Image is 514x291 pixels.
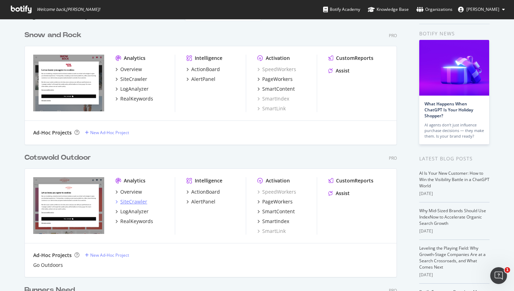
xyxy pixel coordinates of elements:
div: SmartContent [262,85,295,92]
a: Assist [328,67,350,74]
a: PageWorkers [257,198,293,205]
a: SpeedWorkers [257,188,296,195]
a: SmartContent [257,85,295,92]
div: RealKeywords [120,95,153,102]
a: SmartIndex [257,95,289,102]
div: SmartContent [262,208,295,215]
div: LogAnalyzer [120,85,149,92]
span: Ellie Combes [466,6,499,12]
div: Overview [120,66,142,73]
a: LogAnalyzer [115,208,149,215]
div: CustomReports [336,177,373,184]
div: Analytics [124,177,145,184]
a: CustomReports [328,177,373,184]
div: Analytics [124,55,145,62]
a: SiteCrawler [115,76,147,83]
a: Snow and Rock [24,30,84,40]
a: SiteCrawler [115,198,147,205]
div: Intelligence [195,177,222,184]
a: Overview [115,188,142,195]
div: [DATE] [419,190,490,197]
div: Botify Academy [323,6,360,13]
a: AlertPanel [186,76,215,83]
a: SmartIndex [257,218,289,225]
span: 1 [505,267,510,273]
a: Go Outdoors [33,262,63,269]
div: PageWorkers [262,198,293,205]
a: Leveling the Playing Field: Why Growth-Stage Companies Are at a Search Crossroads, and What Comes... [419,245,486,270]
img: https://www.snowandrock.com/ [33,55,104,111]
div: CustomReports [336,55,373,62]
a: AlertPanel [186,198,215,205]
a: CustomReports [328,55,373,62]
div: Cotswold Outdoor [24,153,91,163]
div: Assist [336,67,350,74]
div: Snow and Rock [24,30,81,40]
div: RealKeywords [120,218,153,225]
img: https://www.cotswoldoutdoor.com [33,177,104,234]
div: Overview [120,188,142,195]
img: What Happens When ChatGPT Is Your Holiday Shopper? [419,40,489,96]
div: SiteCrawler [120,198,147,205]
div: Activation [266,55,290,62]
a: Cotswold Outdoor [24,153,94,163]
a: ActionBoard [186,66,220,73]
div: PageWorkers [262,76,293,83]
a: Overview [115,66,142,73]
div: SmartIndex [262,218,289,225]
a: ActionBoard [186,188,220,195]
div: AlertPanel [191,76,215,83]
div: Pro [389,155,397,161]
a: RealKeywords [115,218,153,225]
div: Activation [266,177,290,184]
a: RealKeywords [115,95,153,102]
div: ActionBoard [191,66,220,73]
div: [DATE] [419,272,490,278]
div: [DATE] [419,228,490,234]
div: Intelligence [195,55,222,62]
a: PageWorkers [257,76,293,83]
div: Latest Blog Posts [419,155,490,162]
div: New Ad-Hoc Project [90,252,129,258]
a: SmartContent [257,208,295,215]
a: Assist [328,190,350,197]
a: SmartLink [257,105,286,112]
a: AI Is Your New Customer: How to Win the Visibility Battle in a ChatGPT World [419,170,490,189]
a: Why Mid-Sized Brands Should Use IndexNow to Accelerate Organic Search Growth [419,208,486,226]
div: SiteCrawler [120,76,147,83]
div: AlertPanel [191,198,215,205]
div: Organizations [416,6,452,13]
div: LogAnalyzer [120,208,149,215]
a: LogAnalyzer [115,85,149,92]
a: SmartLink [257,228,286,235]
div: Ad-Hoc Projects [33,129,72,136]
div: Ad-Hoc Projects [33,252,72,259]
span: Welcome back, [PERSON_NAME] ! [37,7,100,12]
div: Pro [389,33,397,39]
div: AI agents don’t just influence purchase decisions — they make them. Is your brand ready? [424,122,484,139]
div: ActionBoard [191,188,220,195]
div: Knowledge Base [368,6,409,13]
div: Botify news [419,30,490,37]
a: SpeedWorkers [257,66,296,73]
a: New Ad-Hoc Project [85,130,129,136]
div: Assist [336,190,350,197]
div: New Ad-Hoc Project [90,130,129,136]
a: New Ad-Hoc Project [85,252,129,258]
iframe: Intercom live chat [490,267,507,284]
a: What Happens When ChatGPT Is Your Holiday Shopper? [424,101,473,119]
button: [PERSON_NAME] [452,4,511,15]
